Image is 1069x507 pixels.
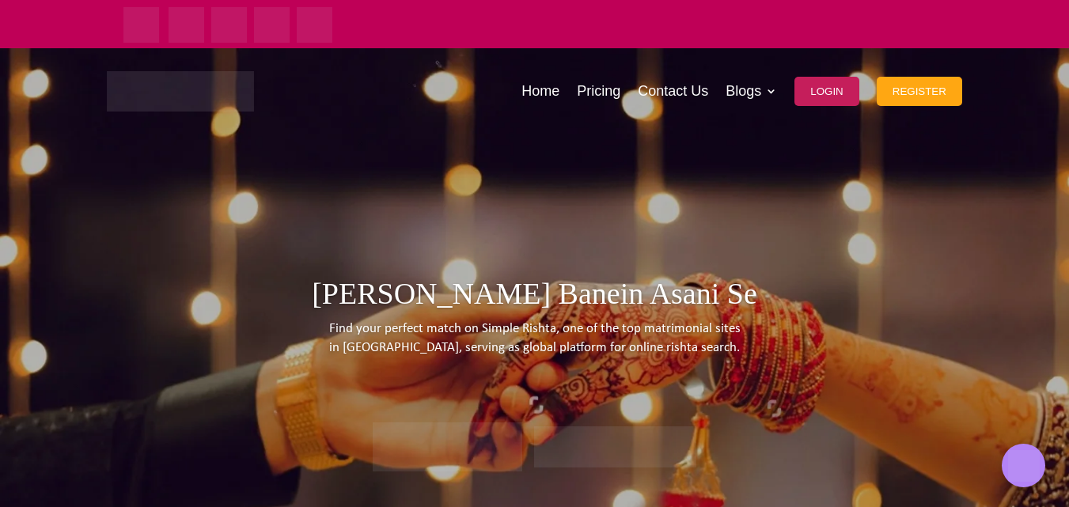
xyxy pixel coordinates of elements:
[638,52,708,131] a: Contact Us
[254,7,290,43] img: GooglePay-icon
[877,77,962,106] button: Register
[794,77,859,106] button: Login
[123,7,159,43] img: JazzCash-icon
[794,52,859,131] a: Login
[211,7,247,43] img: Credit Cards
[877,52,962,131] a: Register
[373,422,522,471] img: Google Play
[139,320,930,371] p: Find your perfect match on Simple Rishta, one of the top matrimonial sites in [GEOGRAPHIC_DATA], ...
[139,276,930,320] h1: [PERSON_NAME] Banein Asani Se
[297,7,332,43] img: ApplePay-icon
[521,52,559,131] a: Home
[726,52,777,131] a: Blogs
[169,7,204,43] img: EasyPaisa-icon
[1008,450,1040,482] img: Messenger
[577,52,620,131] a: Pricing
